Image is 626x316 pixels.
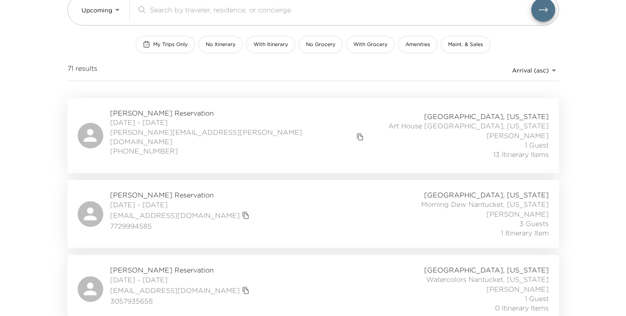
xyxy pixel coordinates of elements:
span: [PERSON_NAME] [486,131,549,140]
span: 1 Guest [525,294,549,303]
span: [DATE] - [DATE] [110,275,252,284]
span: Maint. & Sales [448,41,483,48]
span: Art House [GEOGRAPHIC_DATA], [US_STATE] [388,121,549,130]
button: Maint. & Sales [441,36,490,53]
a: [EMAIL_ADDRESS][DOMAIN_NAME] [110,211,240,220]
button: copy primary member email [354,131,366,143]
span: With Grocery [353,41,387,48]
button: No Itinerary [198,36,243,53]
button: With Grocery [346,36,395,53]
button: copy primary member email [240,284,252,296]
span: 0 Itinerary Items [495,303,549,313]
span: No Grocery [306,41,335,48]
span: [PERSON_NAME] Reservation [110,190,252,200]
span: [DATE] - [DATE] [110,200,252,209]
span: 3057935658 [110,296,252,306]
span: No Itinerary [206,41,236,48]
span: [GEOGRAPHIC_DATA], [US_STATE] [424,265,549,275]
span: With Itinerary [253,41,288,48]
input: Search by traveler, residence, or concierge [150,5,531,14]
span: 71 results [67,64,97,77]
span: [PERSON_NAME] [486,209,549,219]
span: [DATE] - [DATE] [110,118,367,127]
button: Amenities [398,36,437,53]
span: Upcoming [82,6,112,14]
span: Watercolors Nantucket, [US_STATE] [426,275,549,284]
button: copy primary member email [240,209,252,221]
span: [PERSON_NAME] [486,284,549,294]
button: My Trips Only [136,36,195,53]
span: My Trips Only [153,41,188,48]
span: [PERSON_NAME] Reservation [110,265,252,275]
a: [PERSON_NAME][EMAIL_ADDRESS][PERSON_NAME][DOMAIN_NAME] [110,128,355,147]
span: [GEOGRAPHIC_DATA], [US_STATE] [424,112,549,121]
span: Arrival (asc) [512,67,549,74]
span: Amenities [405,41,430,48]
span: [PHONE_NUMBER] [110,146,367,156]
a: [PERSON_NAME] Reservation[DATE] - [DATE][EMAIL_ADDRESS][DOMAIN_NAME]copy primary member email7729... [67,180,559,248]
span: 1 Guest [525,140,549,150]
span: 7729994585 [110,221,252,231]
span: [GEOGRAPHIC_DATA], [US_STATE] [424,190,549,200]
button: No Grocery [299,36,343,53]
span: Morning Dew Nantucket, [US_STATE] [421,200,549,209]
span: 13 Itinerary Items [493,150,549,159]
button: With Itinerary [246,36,295,53]
a: [EMAIL_ADDRESS][DOMAIN_NAME] [110,286,240,295]
a: [PERSON_NAME] Reservation[DATE] - [DATE][PERSON_NAME][EMAIL_ADDRESS][PERSON_NAME][DOMAIN_NAME]cop... [67,98,559,173]
span: 3 Guests [519,219,549,228]
span: [PERSON_NAME] Reservation [110,108,367,118]
span: 1 Itinerary Item [501,228,549,238]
